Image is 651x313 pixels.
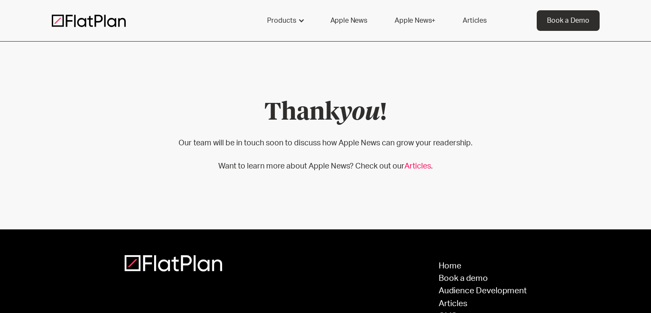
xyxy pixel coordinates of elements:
[439,262,527,270] a: Home
[452,10,497,31] a: Articles
[320,10,378,31] a: Apple News
[257,10,313,31] div: Products
[178,138,473,172] p: Our team will be in touch soon to discuss how Apple News can grow your readership. Want to learn ...
[547,15,589,26] div: Book a Demo
[178,99,473,127] h1: Thank !
[439,287,527,295] a: Audience Development
[439,300,527,308] a: Articles
[439,274,527,283] a: Book a demo
[267,15,296,26] div: Products
[537,10,600,31] a: Book a Demo
[404,163,431,170] a: Articles
[339,101,380,125] em: you
[384,10,446,31] a: Apple News+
